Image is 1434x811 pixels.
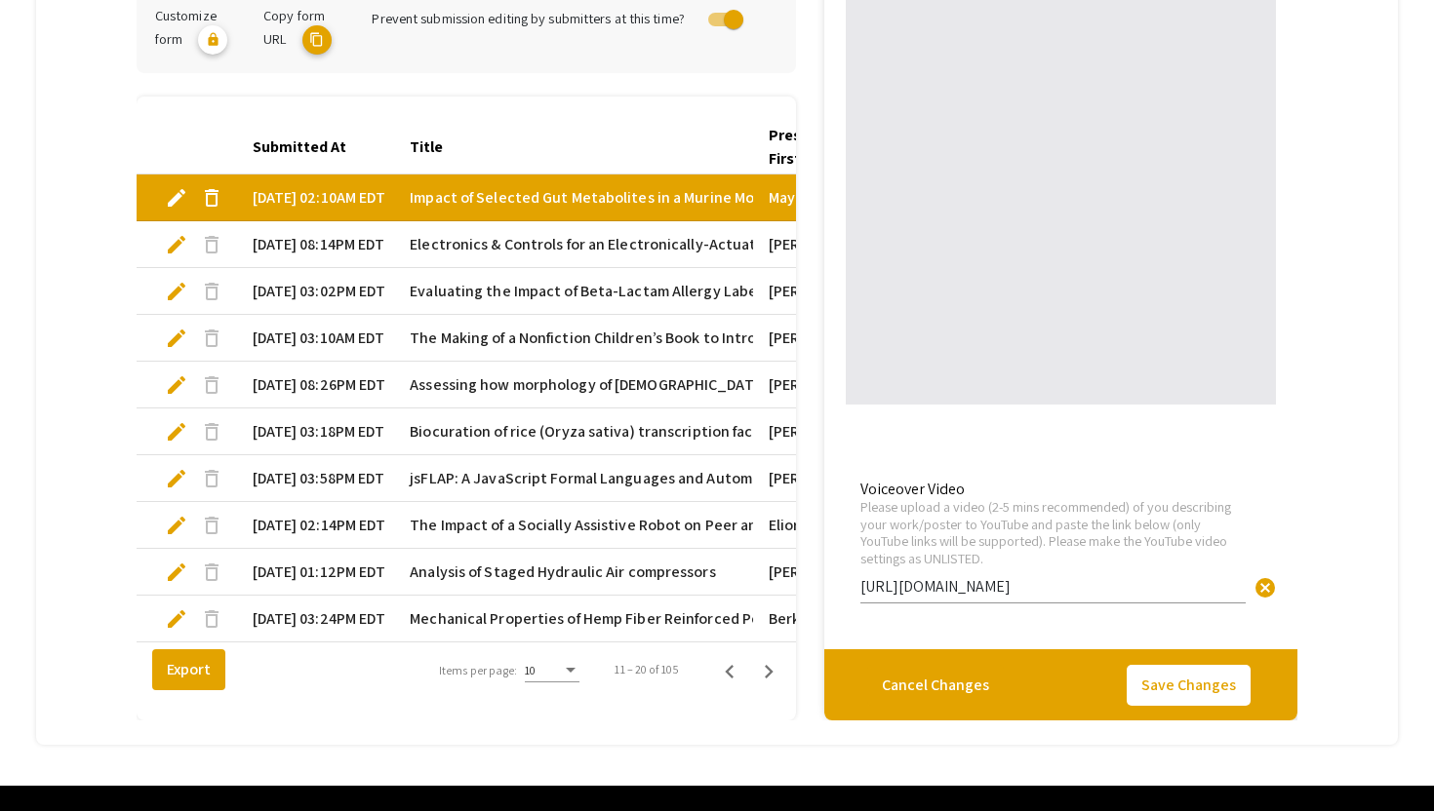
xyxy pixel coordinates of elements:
[615,661,678,678] div: 11 – 20 of 105
[152,649,225,690] button: Export
[410,135,460,159] div: Title
[753,221,911,268] mat-cell: [PERSON_NAME]
[410,186,1110,210] span: Impact of Selected Gut Metabolites in a Murine Model That Exhibits Core Symptoms of [MEDICAL_DATA]
[200,327,223,350] span: delete
[200,467,223,490] span: delete
[753,362,911,408] mat-cell: [PERSON_NAME]
[753,268,911,315] mat-cell: [PERSON_NAME]
[410,560,715,584] span: Analysis of Staged Hydraulic Air compressors
[525,663,536,677] span: 10
[237,455,395,502] mat-cell: [DATE] 03:58PM EDT
[200,560,223,584] span: delete
[410,607,927,631] span: Mechanical Properties of Hemp Fiber Reinforced Polylactic Acid Composites
[200,280,223,303] span: delete
[165,327,188,350] span: edit
[237,174,395,221] mat-cell: [DATE] 02:10AM EDT
[860,479,965,499] mat-label: Voiceover Video
[253,135,364,159] div: Submitted At
[165,560,188,584] span: edit
[237,549,395,596] mat-cell: [DATE] 01:12PM EDT
[198,25,227,55] mat-icon: lock
[237,408,395,455] mat-cell: [DATE] 03:18PM EDT
[753,174,911,221] mat-cell: Maya
[753,315,911,362] mat-cell: [PERSON_NAME]
[237,315,395,362] mat-cell: [DATE] 03:10AM EDT
[165,233,188,256] span: edit
[237,268,395,315] mat-cell: [DATE] 03:02PM EDT
[525,664,579,677] mat-select: Items per page:
[253,135,346,159] div: Submitted At
[372,9,684,27] span: Prevent submission editing by submitters at this time?
[410,467,1060,490] span: jsFLAP: A JavaScript Formal Languages and Automata Package for Computer Science Education
[753,596,911,642] mat-cell: Berkeley
[410,135,443,159] div: Title
[860,576,1246,597] input: Type Here
[200,514,223,537] span: delete
[410,420,1149,444] span: Biocuration of rice (Oryza sativa) transcription factor networks involved in abiotic stress respo...
[165,607,188,631] span: edit
[237,596,395,642] mat-cell: [DATE] 03:24PM EDT
[439,662,518,679] div: Items per page:
[165,373,188,397] span: edit
[749,650,788,689] button: Next page
[165,420,188,444] span: edit
[237,502,395,549] mat-cell: [DATE] 02:14PM EDT
[410,280,1109,303] span: Evaluating the Impact of Beta-Lactam Allergy Labels on Patient Outcomes in [MEDICAL_DATA] Patients
[769,124,896,171] div: Presenter 1 First Name
[15,723,83,796] iframe: Chat
[753,502,911,549] mat-cell: Eliora
[165,280,188,303] span: edit
[302,25,332,55] mat-icon: copy URL
[263,6,325,48] span: Copy form URL
[710,650,749,689] button: Previous page
[860,498,1246,566] div: Please upload a video (2-5 mins recommended) of you describing your work/poster to YouTube and pa...
[200,186,223,210] span: delete
[753,455,911,502] mat-cell: [PERSON_NAME]
[200,233,223,256] span: delete
[237,362,395,408] mat-cell: [DATE] 08:26PM EDT
[1246,567,1285,606] button: Clear
[410,233,1075,256] span: Electronics & Controls for an Electronically-Actuated Continuously Variable Transmission System
[165,186,188,210] span: edit
[200,420,223,444] span: delete
[753,408,911,455] mat-cell: [PERSON_NAME]
[200,607,223,631] span: delete
[867,665,1004,706] button: Cancel Changes
[753,549,911,596] mat-cell: [PERSON_NAME]
[165,514,188,537] span: edit
[410,327,1316,350] span: The Making of a Nonfiction Children’s Book to Introduce the Issue of Banned Books in the [GEOGRAP...
[165,467,188,490] span: edit
[410,373,1342,397] span: Assessing how morphology of [DEMOGRAPHIC_DATA] desert bighorn sheep varies with climate in the [G...
[155,6,217,48] span: Customize form
[237,221,395,268] mat-cell: [DATE] 08:14PM EDT
[1127,665,1251,706] button: Save Changes
[410,514,1101,537] span: The Impact of a Socially Assistive Robot on Peer and Toy-Use Interactions During Children’s Free ...
[769,124,878,171] div: Presenter 1 First Name
[1254,576,1277,599] span: cancel
[200,373,223,397] span: delete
